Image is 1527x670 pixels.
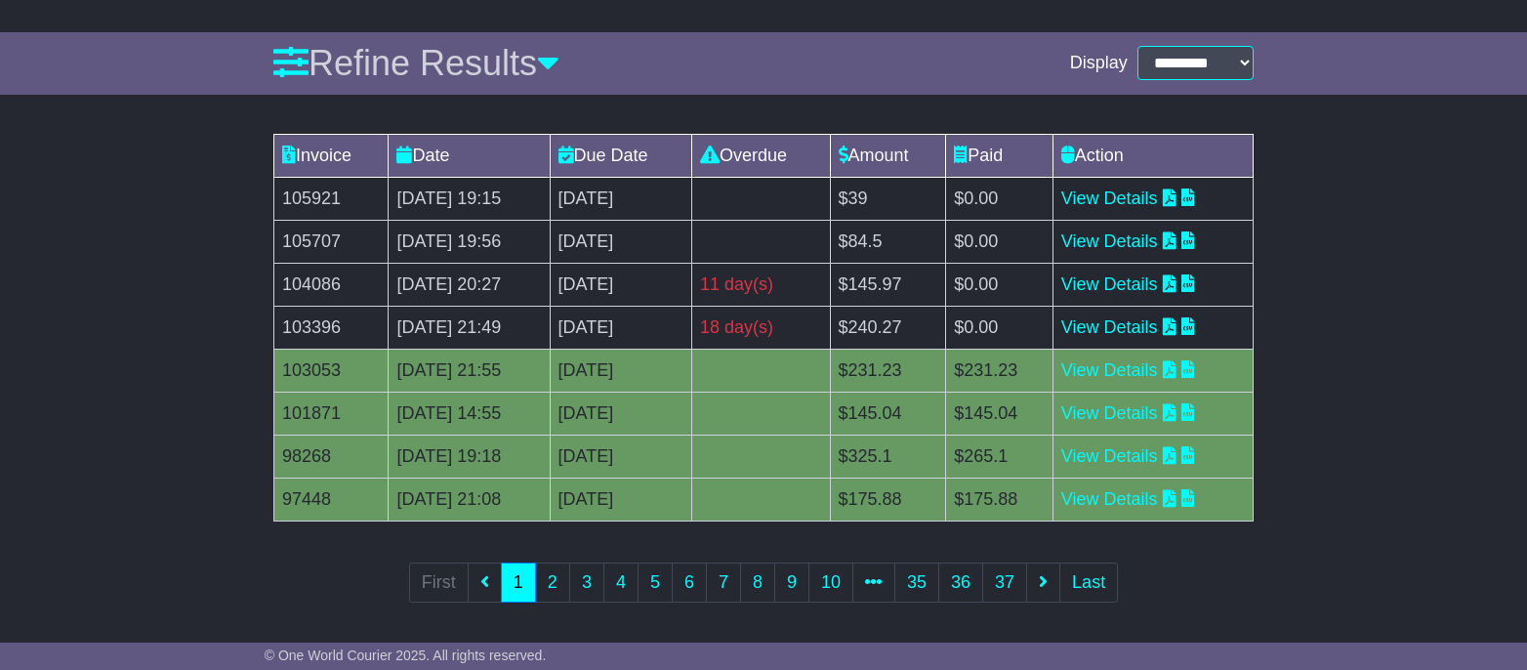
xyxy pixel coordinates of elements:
[1070,53,1128,74] span: Display
[1061,360,1158,380] a: View Details
[389,435,550,478] td: [DATE] 19:18
[740,563,775,603] a: 8
[274,392,389,435] td: 101871
[830,349,946,392] td: $231.23
[389,220,550,263] td: [DATE] 19:56
[1061,489,1158,509] a: View Details
[569,563,604,603] a: 3
[389,263,550,306] td: [DATE] 20:27
[700,314,821,341] div: 18 day(s)
[550,392,691,435] td: [DATE]
[1061,403,1158,423] a: View Details
[946,134,1053,177] td: Paid
[946,306,1053,349] td: $0.00
[830,263,946,306] td: $145.97
[603,563,639,603] a: 4
[1061,317,1158,337] a: View Details
[274,349,389,392] td: 103053
[274,134,389,177] td: Invoice
[894,563,939,603] a: 35
[830,435,946,478] td: $325.1
[389,349,550,392] td: [DATE] 21:55
[946,263,1053,306] td: $0.00
[389,134,550,177] td: Date
[700,272,821,298] div: 11 day(s)
[830,478,946,521] td: $175.88
[273,43,559,83] a: Refine Results
[706,563,741,603] a: 7
[830,177,946,220] td: $39
[946,220,1053,263] td: $0.00
[1061,274,1158,294] a: View Details
[1061,446,1158,466] a: View Details
[274,478,389,521] td: 97448
[946,177,1053,220] td: $0.00
[638,563,673,603] a: 5
[389,478,550,521] td: [DATE] 21:08
[550,177,691,220] td: [DATE]
[808,563,853,603] a: 10
[265,648,547,663] span: © One World Courier 2025. All rights reserved.
[550,263,691,306] td: [DATE]
[274,220,389,263] td: 105707
[274,306,389,349] td: 103396
[982,563,1027,603] a: 37
[501,563,536,603] a: 1
[830,306,946,349] td: $240.27
[938,563,983,603] a: 36
[550,306,691,349] td: [DATE]
[1059,563,1118,603] a: Last
[274,263,389,306] td: 104086
[389,177,550,220] td: [DATE] 19:15
[1061,188,1158,208] a: View Details
[946,392,1053,435] td: $145.04
[535,563,570,603] a: 2
[274,177,389,220] td: 105921
[830,392,946,435] td: $145.04
[672,563,707,603] a: 6
[389,306,550,349] td: [DATE] 21:49
[830,220,946,263] td: $84.5
[550,220,691,263] td: [DATE]
[1061,231,1158,251] a: View Details
[946,478,1053,521] td: $175.88
[550,134,691,177] td: Due Date
[550,349,691,392] td: [DATE]
[830,134,946,177] td: Amount
[550,435,691,478] td: [DATE]
[946,435,1053,478] td: $265.1
[692,134,830,177] td: Overdue
[946,349,1053,392] td: $231.23
[1052,134,1253,177] td: Action
[774,563,809,603] a: 9
[389,392,550,435] td: [DATE] 14:55
[274,435,389,478] td: 98268
[550,478,691,521] td: [DATE]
